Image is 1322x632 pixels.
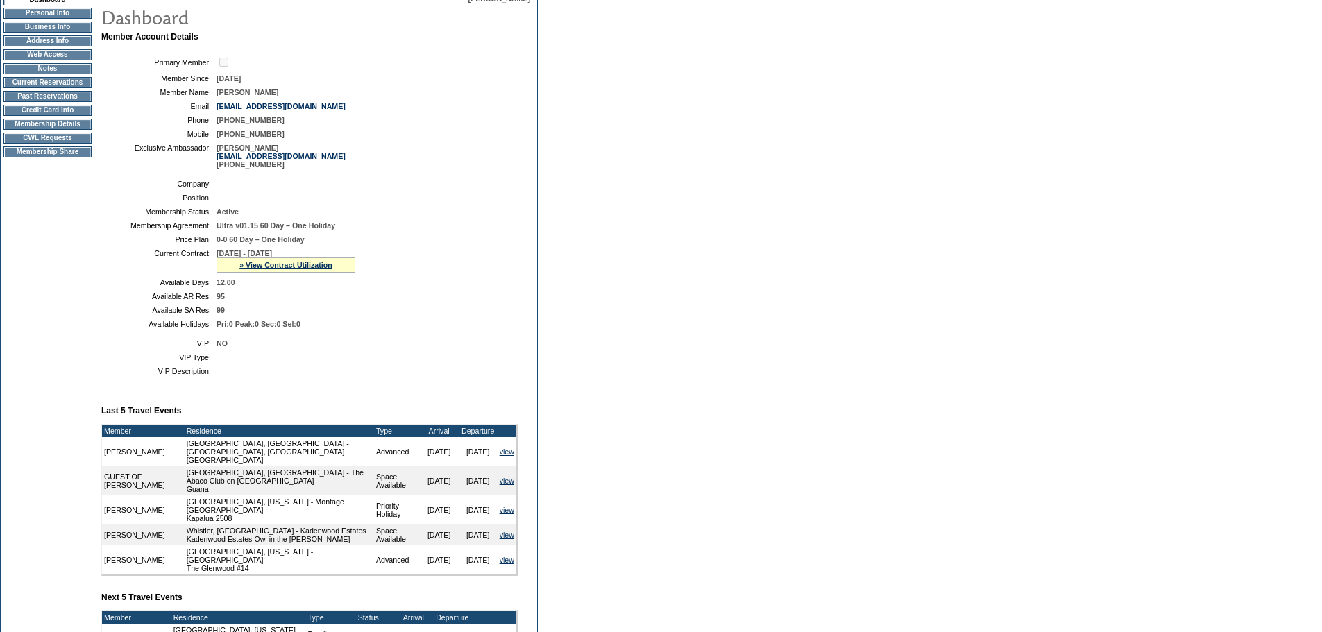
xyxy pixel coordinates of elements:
td: [DATE] [459,466,498,495]
span: [PERSON_NAME] [217,88,278,96]
span: [PERSON_NAME] [PHONE_NUMBER] [217,144,346,169]
td: Primary Member: [107,55,211,69]
td: Whistler, [GEOGRAPHIC_DATA] - Kadenwood Estates Kadenwood Estates Owl in the [PERSON_NAME] [185,524,374,545]
td: Notes [3,63,92,74]
td: [PERSON_NAME] [102,545,185,574]
a: [EMAIL_ADDRESS][DOMAIN_NAME] [217,152,346,160]
span: Pri:0 Peak:0 Sec:0 Sel:0 [217,320,300,328]
td: Current Contract: [107,249,211,273]
a: view [500,477,514,485]
td: Membership Agreement: [107,221,211,230]
b: Member Account Details [101,32,198,42]
span: Active [217,207,239,216]
td: Phone: [107,116,211,124]
td: [DATE] [420,524,459,545]
a: » View Contract Utilization [239,261,332,269]
td: Member [102,611,167,624]
td: [GEOGRAPHIC_DATA], [GEOGRAPHIC_DATA] - The Abaco Club on [GEOGRAPHIC_DATA] Guana [185,466,374,495]
td: Space Available [374,466,420,495]
td: Status [356,611,394,624]
td: [DATE] [459,545,498,574]
td: Residence [171,611,306,624]
b: Last 5 Travel Events [101,406,181,416]
td: [DATE] [420,437,459,466]
td: Email: [107,102,211,110]
td: Arrival [420,425,459,437]
td: Mobile: [107,130,211,138]
a: view [500,506,514,514]
td: [PERSON_NAME] [102,495,185,524]
td: VIP Description: [107,367,211,375]
img: pgTtlDashboard.gif [101,3,378,31]
td: Residence [185,425,374,437]
td: Membership Share [3,146,92,157]
td: GUEST OF [PERSON_NAME] [102,466,185,495]
td: Advanced [374,545,420,574]
td: Arrival [394,611,433,624]
td: Advanced [374,437,420,466]
span: 0-0 60 Day – One Holiday [217,235,305,244]
td: Web Access [3,49,92,60]
td: Address Info [3,35,92,46]
td: VIP Type: [107,353,211,361]
td: Type [374,425,420,437]
td: Past Reservations [3,91,92,102]
td: Departure [433,611,472,624]
span: 99 [217,306,225,314]
span: [PHONE_NUMBER] [217,130,285,138]
span: Ultra v01.15 60 Day – One Holiday [217,221,335,230]
td: Membership Status: [107,207,211,216]
td: Exclusive Ambassador: [107,144,211,169]
td: VIP: [107,339,211,348]
td: Available SA Res: [107,306,211,314]
td: [GEOGRAPHIC_DATA], [GEOGRAPHIC_DATA] - [GEOGRAPHIC_DATA], [GEOGRAPHIC_DATA] [GEOGRAPHIC_DATA] [185,437,374,466]
td: Company: [107,180,211,188]
td: [DATE] [459,524,498,545]
td: Member [102,425,185,437]
td: Position: [107,194,211,202]
td: Member Since: [107,74,211,83]
td: Price Plan: [107,235,211,244]
td: Business Info [3,22,92,33]
span: NO [217,339,228,348]
td: Credit Card Info [3,105,92,116]
td: [GEOGRAPHIC_DATA], [US_STATE] - Montage [GEOGRAPHIC_DATA] Kapalua 2508 [185,495,374,524]
td: Priority Holiday [374,495,420,524]
td: Departure [459,425,498,437]
td: [DATE] [459,495,498,524]
a: view [500,556,514,564]
td: Available AR Res: [107,292,211,300]
a: [EMAIL_ADDRESS][DOMAIN_NAME] [217,102,346,110]
td: Type [306,611,356,624]
a: view [500,531,514,539]
span: 12.00 [217,278,235,287]
span: [PHONE_NUMBER] [217,116,285,124]
a: view [500,447,514,456]
td: Available Days: [107,278,211,287]
td: [DATE] [420,545,459,574]
td: [PERSON_NAME] [102,524,185,545]
span: 95 [217,292,225,300]
td: [PERSON_NAME] [102,437,185,466]
td: [DATE] [459,437,498,466]
span: [DATE] [217,74,241,83]
td: Current Reservations [3,77,92,88]
td: Available Holidays: [107,320,211,328]
td: [DATE] [420,495,459,524]
td: Membership Details [3,119,92,130]
td: CWL Requests [3,133,92,144]
td: [DATE] [420,466,459,495]
span: [DATE] - [DATE] [217,249,272,257]
td: Space Available [374,524,420,545]
td: Personal Info [3,8,92,19]
td: [GEOGRAPHIC_DATA], [US_STATE] - [GEOGRAPHIC_DATA] The Glenwood #14 [185,545,374,574]
td: Member Name: [107,88,211,96]
b: Next 5 Travel Events [101,592,183,602]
